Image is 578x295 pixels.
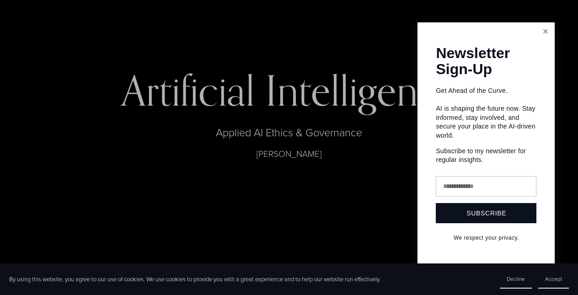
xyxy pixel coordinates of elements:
[500,270,532,289] button: Decline
[436,45,536,77] h1: Newsletter Sign-Up
[537,24,553,40] a: Close
[9,275,380,283] p: By using this website, you agree to our use of cookies. We use cookies to provide you with a grea...
[436,147,536,165] p: Subscribe to my newsletter for regular insights.
[436,86,536,140] p: Get Ahead of the Curve. AI is shaping the future now. Stay informed, stay involved, and secure yo...
[507,275,525,283] span: Decline
[436,203,536,223] button: Subscribe
[436,235,536,242] p: We respect your privacy.
[466,209,506,217] span: Subscribe
[545,275,562,283] span: Accept
[538,270,569,289] button: Accept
